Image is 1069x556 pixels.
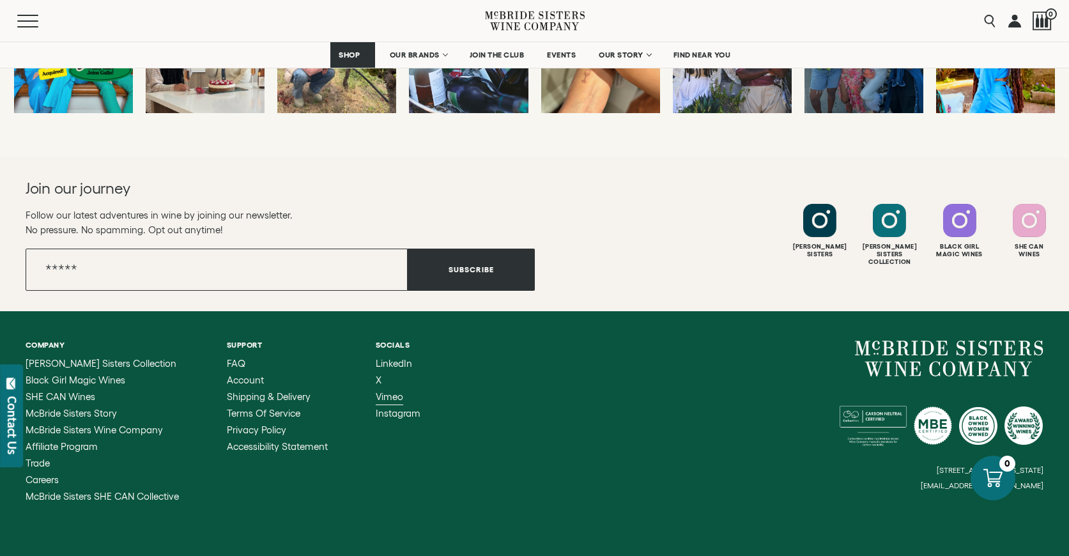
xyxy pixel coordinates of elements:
[26,441,98,452] span: Affiliate Program
[227,392,328,402] a: Shipping & Delivery
[470,50,525,59] span: JOIN THE CLUB
[590,42,659,68] a: OUR STORY
[26,375,125,385] span: Black Girl Magic Wines
[390,50,440,59] span: OUR BRANDS
[227,424,286,435] span: Privacy Policy
[339,50,360,59] span: SHOP
[996,204,1063,258] a: Follow SHE CAN Wines on Instagram She CanWines
[26,442,179,452] a: Affiliate Program
[227,359,328,369] a: FAQ
[26,392,179,402] a: SHE CAN Wines
[26,458,50,468] span: Trade
[376,375,381,385] span: X
[599,50,643,59] span: OUR STORY
[376,392,420,402] a: Vimeo
[547,50,576,59] span: EVENTS
[26,249,408,291] input: Email
[26,458,179,468] a: Trade
[6,396,19,454] div: Contact Us
[227,375,328,385] a: Account
[376,359,420,369] a: LinkedIn
[227,408,328,419] a: Terms of Service
[376,358,412,369] span: LinkedIn
[921,481,1043,490] small: [EMAIL_ADDRESS][DOMAIN_NAME]
[376,375,420,385] a: X
[26,425,179,435] a: McBride Sisters Wine Company
[227,442,328,452] a: Accessibility Statement
[26,474,59,485] span: Careers
[26,391,95,402] span: SHE CAN Wines
[996,243,1063,258] div: She Can Wines
[26,208,535,237] p: Follow our latest adventures in wine by joining our newsletter. No pressure. No spamming. Opt out...
[376,391,403,402] span: Vimeo
[330,42,375,68] a: SHOP
[17,15,63,27] button: Mobile Menu Trigger
[227,358,245,369] span: FAQ
[26,475,179,485] a: Careers
[26,408,117,419] span: McBride Sisters Story
[787,243,853,258] div: [PERSON_NAME] Sisters
[673,50,731,59] span: FIND NEAR YOU
[856,243,923,266] div: [PERSON_NAME] Sisters Collection
[227,425,328,435] a: Privacy Policy
[856,204,923,266] a: Follow McBride Sisters Collection on Instagram [PERSON_NAME] SistersCollection
[26,178,484,199] h2: Join our journey
[927,204,993,258] a: Follow Black Girl Magic Wines on Instagram Black GirlMagic Wines
[855,341,1043,376] a: McBride Sisters Wine Company
[461,42,533,68] a: JOIN THE CLUB
[26,424,163,435] span: McBride Sisters Wine Company
[227,391,311,402] span: Shipping & Delivery
[927,243,993,258] div: Black Girl Magic Wines
[26,358,176,369] span: [PERSON_NAME] Sisters Collection
[26,408,179,419] a: McBride Sisters Story
[26,491,179,502] a: McBride Sisters SHE CAN Collective
[381,42,455,68] a: OUR BRANDS
[26,375,179,385] a: Black Girl Magic Wines
[539,42,584,68] a: EVENTS
[408,249,535,291] button: Subscribe
[376,408,420,419] a: Instagram
[937,466,1043,474] small: [STREET_ADDRESS][US_STATE]
[665,42,739,68] a: FIND NEAR YOU
[787,204,853,258] a: Follow McBride Sisters on Instagram [PERSON_NAME]Sisters
[999,456,1015,472] div: 0
[1045,8,1057,20] span: 0
[227,375,264,385] span: Account
[227,408,300,419] span: Terms of Service
[26,359,179,369] a: McBride Sisters Collection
